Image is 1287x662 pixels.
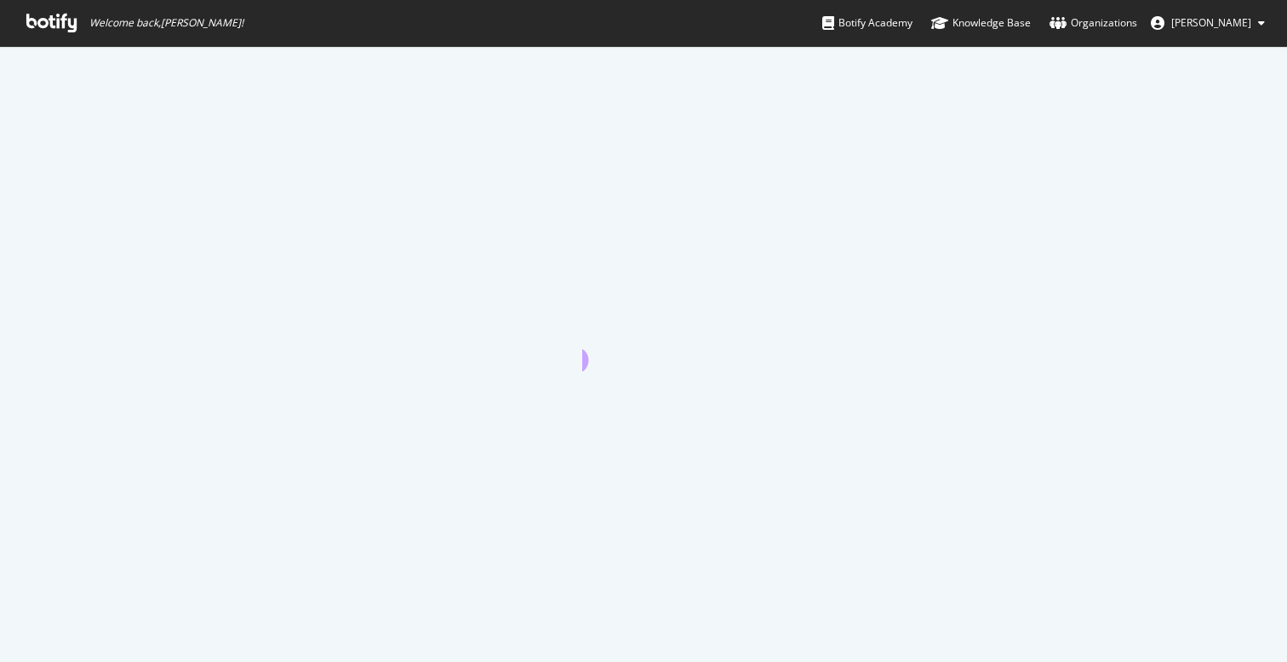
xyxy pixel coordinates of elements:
div: Knowledge Base [931,14,1031,32]
div: Organizations [1050,14,1137,32]
span: John McLendon [1171,15,1251,30]
span: Welcome back, [PERSON_NAME] ! [89,16,243,30]
div: Botify Academy [822,14,912,32]
button: [PERSON_NAME] [1137,9,1278,37]
div: animation [582,310,705,371]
